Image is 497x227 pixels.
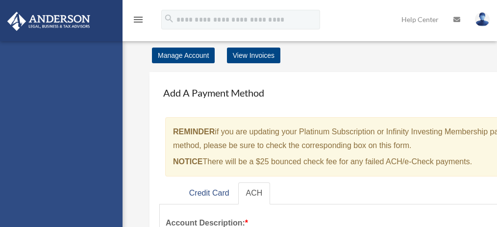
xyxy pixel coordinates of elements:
img: Anderson Advisors Platinum Portal [4,12,93,31]
img: User Pic [475,12,490,26]
i: search [164,13,174,24]
strong: REMINDER [173,127,215,136]
i: menu [132,14,144,25]
a: menu [132,17,144,25]
a: Manage Account [152,48,215,63]
a: ACH [238,182,271,204]
a: Credit Card [181,182,237,204]
a: View Invoices [227,48,280,63]
strong: NOTICE [173,157,202,166]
